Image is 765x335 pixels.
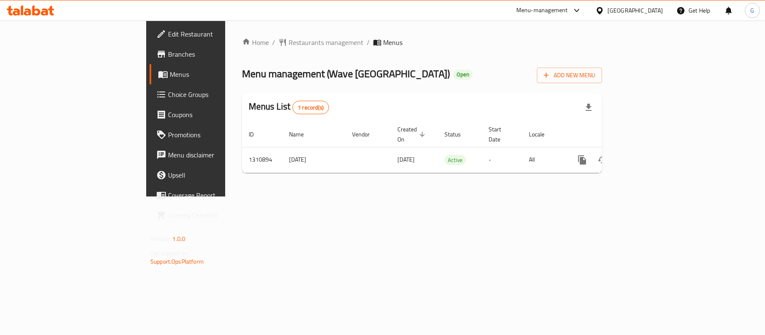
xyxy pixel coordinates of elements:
a: Menu disclaimer [150,145,274,165]
span: Menu disclaimer [168,150,267,160]
a: Coupons [150,105,274,125]
div: Menu-management [516,5,568,16]
span: Vendor [352,129,381,139]
span: Start Date [489,124,512,144]
span: Coverage Report [168,190,267,200]
span: Choice Groups [168,89,267,99]
span: Open [453,71,473,78]
span: Name [289,129,315,139]
span: ID [249,129,265,139]
div: Open [453,70,473,80]
span: 1.0.0 [172,233,185,244]
span: Coupons [168,110,267,120]
span: Menus [383,37,402,47]
nav: breadcrumb [242,37,602,47]
span: Edit Restaurant [168,29,267,39]
span: Add New Menu [544,70,595,81]
a: Menus [150,64,274,84]
button: Change Status [592,150,613,170]
span: Promotions [168,130,267,140]
span: Get support on: [150,248,189,259]
span: Branches [168,49,267,59]
button: Add New Menu [537,68,602,83]
span: 1 record(s) [293,104,329,112]
div: Total records count [292,101,329,114]
span: Menu management ( Wave [GEOGRAPHIC_DATA] ) [242,64,450,83]
span: Version: [150,233,171,244]
span: Locale [529,129,555,139]
span: G [750,6,754,15]
button: more [572,150,592,170]
h2: Menus List [249,100,329,114]
span: Upsell [168,170,267,180]
div: Export file [578,97,599,118]
a: Choice Groups [150,84,274,105]
a: Upsell [150,165,274,185]
a: Restaurants management [279,37,363,47]
td: [DATE] [282,147,345,173]
td: - [482,147,522,173]
a: Edit Restaurant [150,24,274,44]
li: / [367,37,370,47]
span: Grocery Checklist [168,210,267,220]
span: Restaurants management [289,37,363,47]
span: Menus [170,69,267,79]
a: Support.OpsPlatform [150,256,204,267]
a: Promotions [150,125,274,145]
div: [GEOGRAPHIC_DATA] [607,6,663,15]
table: enhanced table [242,122,660,173]
a: Coverage Report [150,185,274,205]
a: Grocery Checklist [150,205,274,225]
a: Branches [150,44,274,64]
span: [DATE] [397,154,415,165]
span: Active [444,155,466,165]
span: Created On [397,124,428,144]
span: Status [444,129,472,139]
th: Actions [565,122,660,147]
td: All [522,147,565,173]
